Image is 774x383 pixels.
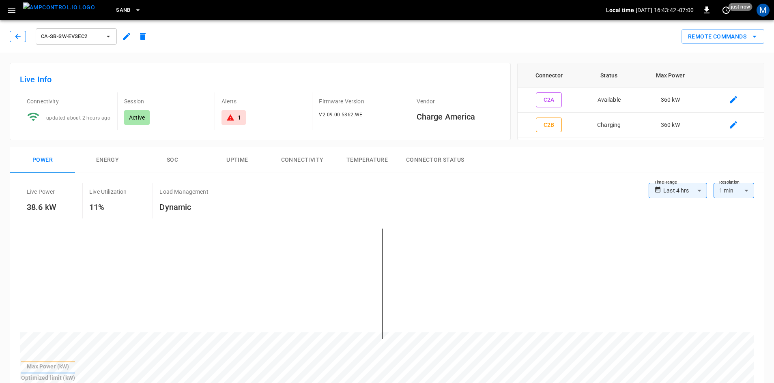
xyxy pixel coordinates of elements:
div: 1 [238,113,241,122]
span: just now [729,3,752,11]
label: Resolution [719,179,740,186]
p: Live Utilization [89,188,127,196]
button: SanB [113,2,144,18]
button: SOC [140,147,205,173]
h6: Dynamic [159,201,208,214]
h6: Live Info [20,73,501,86]
div: 1 min [714,183,754,198]
label: Time Range [654,179,677,186]
button: Energy [75,147,140,173]
span: SanB [116,6,131,15]
button: Temperature [335,147,400,173]
table: connector table [518,63,764,137]
td: 360 kW [638,113,703,138]
button: Power [10,147,75,173]
p: Firmware Version [319,97,403,105]
p: Active [129,113,145,122]
h6: 38.6 kW [27,201,56,214]
p: Load Management [159,188,208,196]
p: Vendor [417,97,501,105]
p: Alerts [221,97,305,105]
h6: Charge America [417,110,501,123]
div: Last 4 hrs [663,183,707,198]
button: Remote Commands [682,29,764,44]
p: Live Power [27,188,55,196]
button: Connectivity [270,147,335,173]
div: remote commands options [682,29,764,44]
button: Uptime [205,147,270,173]
td: 360 kW [638,88,703,113]
td: Available [580,88,638,113]
span: ca-sb-sw-evseC2 [41,32,101,41]
button: ca-sb-sw-evseC2 [36,28,117,45]
span: updated about 2 hours ago [46,115,110,121]
img: ampcontrol.io logo [23,2,95,13]
div: profile-icon [757,4,770,17]
p: Session [124,97,208,105]
button: C2A [536,92,562,107]
p: [DATE] 16:43:42 -07:00 [636,6,694,14]
p: Connectivity [27,97,111,105]
button: Connector Status [400,147,471,173]
p: Local time [606,6,634,14]
span: V2.09.00.5362.WE [319,112,362,118]
th: Status [580,63,638,88]
td: Charging [580,113,638,138]
button: C2B [536,118,562,133]
th: Connector [518,63,580,88]
h6: 11% [89,201,127,214]
button: set refresh interval [720,4,733,17]
th: Max Power [638,63,703,88]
